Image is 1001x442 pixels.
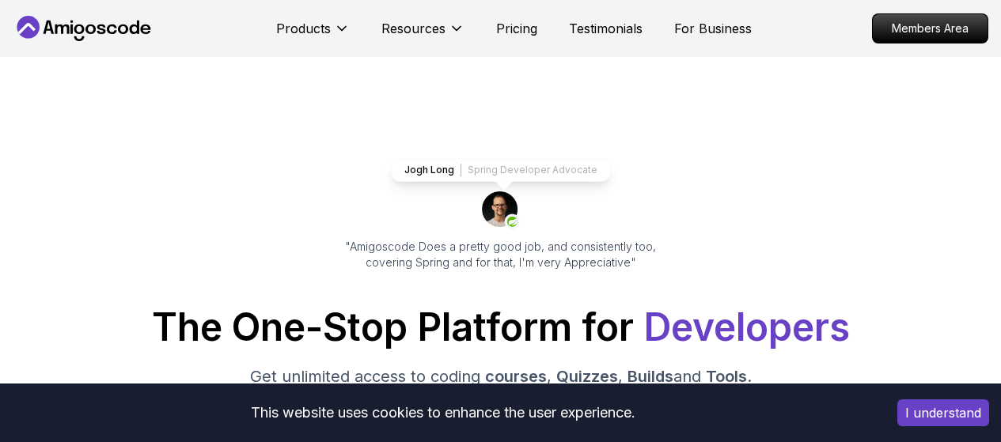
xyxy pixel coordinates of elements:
a: For Business [674,19,752,38]
p: Jogh Long [404,164,454,176]
button: Accept cookies [897,399,989,426]
p: Members Area [873,14,988,43]
span: Tools [706,367,747,386]
p: Products [276,19,331,38]
button: Resources [381,19,464,51]
span: Builds [628,367,673,386]
h1: The One-Stop Platform for [13,308,988,346]
a: Testimonials [569,19,643,38]
img: josh long [482,191,520,229]
button: Products [276,19,350,51]
span: Quizzes [556,367,618,386]
a: Members Area [872,13,988,43]
span: courses [485,367,547,386]
span: Developers [643,304,850,350]
div: This website uses cookies to enhance the user experience. [12,395,874,430]
p: "Amigoscode Does a pretty good job, and consistently too, covering Spring and for that, I'm very ... [324,239,678,270]
p: Resources [381,19,446,38]
p: Spring Developer Advocate [468,164,597,176]
a: Pricing [496,19,537,38]
p: Get unlimited access to coding , , and . Start your journey or level up your career with Amigosco... [235,365,767,410]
